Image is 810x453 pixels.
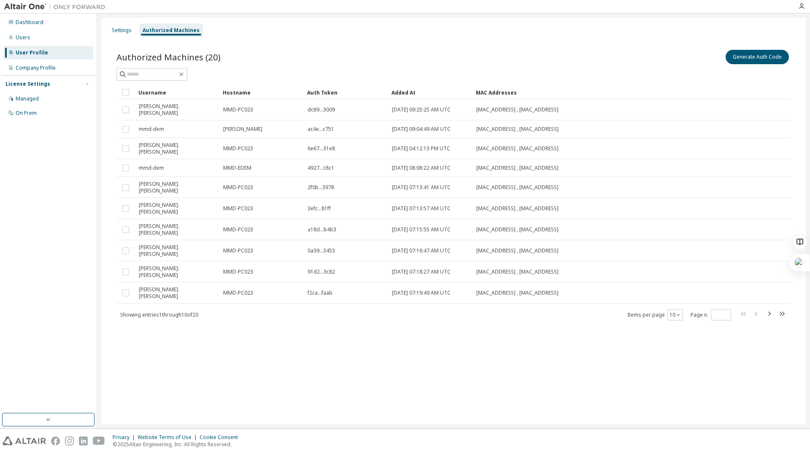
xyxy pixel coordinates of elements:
[139,103,216,117] span: [PERSON_NAME].[PERSON_NAME]
[139,165,164,171] span: mmd-dem
[308,184,334,191] span: 2f0b...3978
[476,269,559,275] span: [MAC_ADDRESS] , [MAC_ADDRESS]
[308,290,332,296] span: f2ca...faab
[223,106,253,113] span: MMD-PC023
[139,286,216,300] span: [PERSON_NAME].[PERSON_NAME]
[4,3,110,11] img: Altair One
[112,27,132,34] div: Settings
[139,181,216,194] span: [PERSON_NAME].[PERSON_NAME]
[223,165,251,171] span: MMD-EDEM
[51,437,60,445] img: facebook.svg
[138,434,200,441] div: Website Terms of Use
[16,49,48,56] div: User Profile
[16,65,56,71] div: Company Profile
[139,202,216,215] span: [PERSON_NAME].[PERSON_NAME]
[392,247,451,254] span: [DATE] 07:16:47 AM UTC
[308,226,336,233] span: a18d...b4b3
[223,269,253,275] span: MMD-PC023
[139,126,164,133] span: mmd-dem
[223,226,253,233] span: MMD-PC023
[138,86,216,99] div: Username
[392,205,451,212] span: [DATE] 07:13:57 AM UTC
[726,50,789,64] button: Generate Auth Code
[3,437,46,445] img: altair_logo.svg
[392,165,451,171] span: [DATE] 08:08:22 AM UTC
[476,145,559,152] span: [MAC_ADDRESS] , [MAC_ADDRESS]
[223,205,253,212] span: MMD-PC023
[16,110,37,117] div: On Prem
[79,437,88,445] img: linkedin.svg
[476,205,559,212] span: [MAC_ADDRESS] , [MAC_ADDRESS]
[223,145,253,152] span: MMD-PC023
[223,126,262,133] span: [PERSON_NAME]
[476,126,559,133] span: [MAC_ADDRESS] , [MAC_ADDRESS]
[392,126,451,133] span: [DATE] 09:04:49 AM UTC
[16,95,39,102] div: Managed
[392,290,451,296] span: [DATE] 07:19:49 AM UTC
[113,434,138,441] div: Privacy
[476,106,559,113] span: [MAC_ADDRESS] , [MAC_ADDRESS]
[223,184,253,191] span: MMD-PC023
[93,437,105,445] img: youtube.svg
[308,165,334,171] span: 4927...c8c1
[200,434,243,441] div: Cookie Consent
[391,86,469,99] div: Added At
[392,269,451,275] span: [DATE] 07:18:27 AM UTC
[392,184,451,191] span: [DATE] 07:13:41 AM UTC
[308,106,335,113] span: dc89...3009
[223,290,253,296] span: MMD-PC023
[223,247,253,254] span: MMD-PC023
[476,290,559,296] span: [MAC_ADDRESS] , [MAC_ADDRESS]
[308,145,335,152] span: 6e67...31e8
[476,86,702,99] div: MAC Addresses
[307,86,385,99] div: Auth Token
[120,311,198,318] span: Showing entries 1 through 10 of 20
[476,226,559,233] span: [MAC_ADDRESS] , [MAC_ADDRESS]
[139,142,216,155] span: [PERSON_NAME].[PERSON_NAME]
[116,51,221,63] span: Authorized Machines (20)
[223,86,300,99] div: Hostname
[627,309,683,320] span: Items per page
[308,126,334,133] span: ac4e...c751
[139,223,216,236] span: [PERSON_NAME].[PERSON_NAME]
[16,34,30,41] div: Users
[476,247,559,254] span: [MAC_ADDRESS] , [MAC_ADDRESS]
[143,27,200,34] div: Authorized Machines
[392,145,450,152] span: [DATE] 04:12:13 PM UTC
[392,226,451,233] span: [DATE] 07:15:55 AM UTC
[308,205,331,212] span: 3efc...81ff
[691,309,731,320] span: Page n.
[113,441,243,448] p: © 2025 Altair Engineering, Inc. All Rights Reserved.
[670,312,681,318] button: 10
[65,437,74,445] img: instagram.svg
[16,19,43,26] div: Dashboard
[5,81,50,87] div: License Settings
[392,106,451,113] span: [DATE] 09:25:25 AM UTC
[308,247,335,254] span: 0a39...3453
[139,244,216,258] span: [PERSON_NAME].[PERSON_NAME]
[308,269,335,275] span: 91d2...3c82
[139,265,216,279] span: [PERSON_NAME].[PERSON_NAME]
[476,184,559,191] span: [MAC_ADDRESS] , [MAC_ADDRESS]
[476,165,559,171] span: [MAC_ADDRESS] , [MAC_ADDRESS]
